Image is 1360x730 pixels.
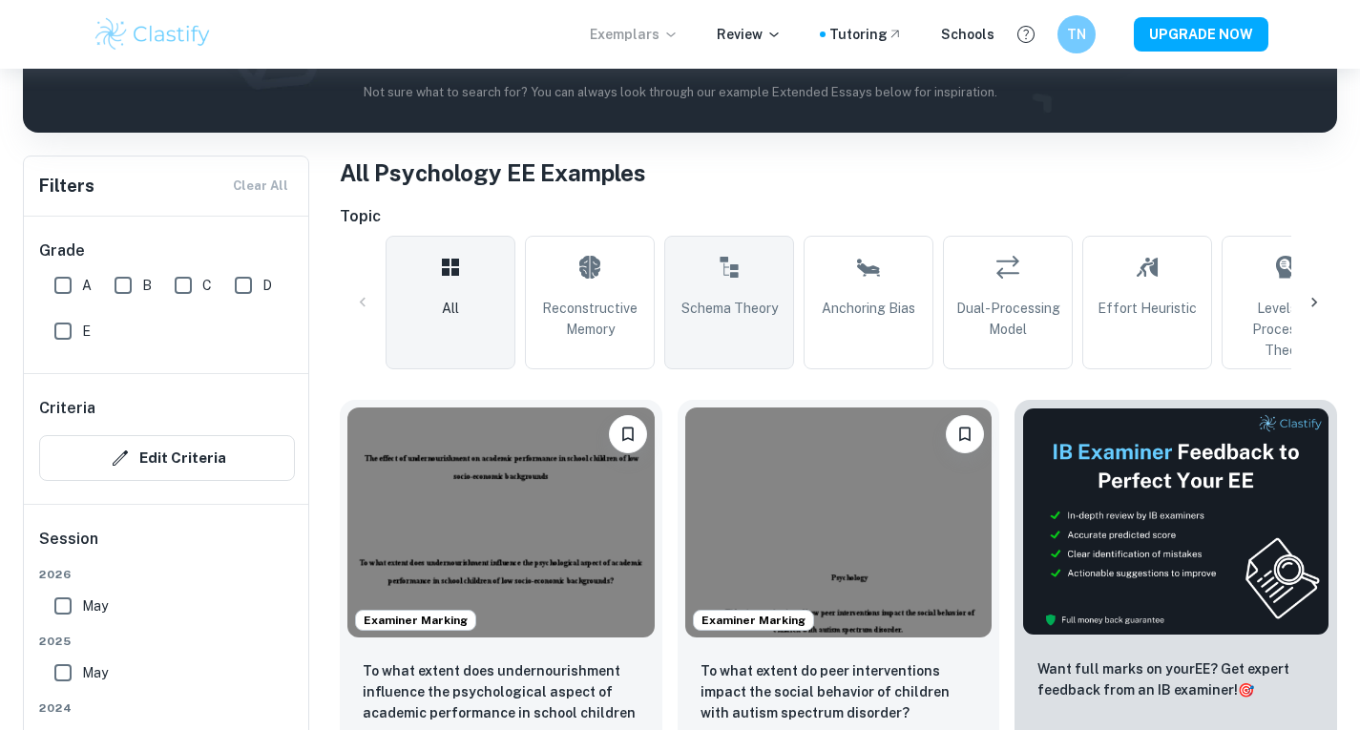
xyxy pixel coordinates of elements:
h6: Topic [340,205,1337,228]
button: Help and Feedback [1010,18,1042,51]
h6: TN [1065,24,1087,45]
h6: Criteria [39,397,95,420]
span: C [202,275,212,296]
span: Examiner Marking [356,612,475,629]
button: UPGRADE NOW [1134,17,1268,52]
a: Schools [941,24,994,45]
img: Psychology EE example thumbnail: To what extent does undernourishment inf [347,407,655,637]
span: May [82,662,108,683]
span: Anchoring Bias [822,298,915,319]
button: Bookmark [609,415,647,453]
p: Review [717,24,782,45]
h1: All Psychology EE Examples [340,156,1337,190]
button: Edit Criteria [39,435,295,481]
span: B [142,275,152,296]
span: Dual-Processing Model [952,298,1064,340]
span: Reconstructive Memory [534,298,646,340]
img: Psychology EE example thumbnail: To what extent do peer interventions imp [685,407,993,637]
p: Want full marks on your EE ? Get expert feedback from an IB examiner! [1037,658,1314,700]
span: 2026 [39,566,295,583]
p: Exemplars [590,24,679,45]
p: To what extent do peer interventions impact the social behavior of children with autism spectrum ... [701,660,977,723]
span: Effort Heuristic [1098,298,1197,319]
a: Tutoring [829,24,903,45]
span: Examiner Marking [694,612,813,629]
p: Not sure what to search for? You can always look through our example Extended Essays below for in... [38,83,1322,102]
img: Clastify logo [93,15,214,53]
span: D [262,275,272,296]
button: Bookmark [946,415,984,453]
h6: Session [39,528,295,566]
span: All [442,298,459,319]
span: E [82,321,91,342]
h6: Grade [39,240,295,262]
p: To what extent does undernourishment influence the psychological aspect of academic performance i... [363,660,639,725]
span: May [82,595,108,616]
h6: Filters [39,173,94,199]
span: 2025 [39,633,295,650]
img: Thumbnail [1022,407,1329,636]
span: 🎯 [1238,682,1254,698]
span: A [82,275,92,296]
span: Levels of Processing Theory [1230,298,1343,361]
span: 2024 [39,699,295,717]
button: TN [1057,15,1096,53]
span: Schema Theory [681,298,778,319]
